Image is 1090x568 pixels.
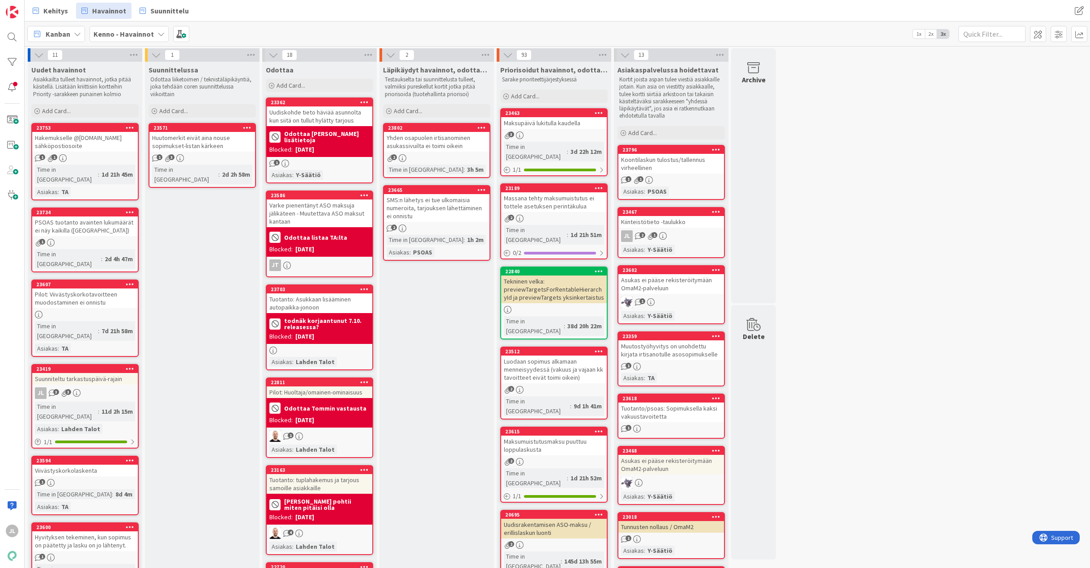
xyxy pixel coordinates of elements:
[399,50,414,60] span: 2
[464,165,465,174] span: :
[271,379,372,386] div: 22811
[567,473,568,483] span: :
[58,502,59,512] span: :
[152,165,218,184] div: Time in [GEOGRAPHIC_DATA]
[6,550,18,562] img: avatar
[508,541,514,547] span: 2
[618,394,724,403] div: 23618
[134,3,194,19] a: Suunnittelu
[500,65,608,74] span: Priorisoidut havainnot, odottaa kehityskapaa
[561,556,562,566] span: :
[568,230,604,240] div: 1d 21h 51m
[36,281,138,288] div: 23607
[621,187,644,196] div: Asiakas
[508,386,514,392] span: 2
[618,146,724,174] div: 23796Koontilaskun tulostus/tallennus virheellinen
[567,147,568,157] span: :
[267,259,372,271] div: JT
[621,477,633,489] img: LM
[465,165,486,174] div: 3h 5m
[501,247,607,259] div: 0/2
[295,415,314,425] div: [DATE]
[645,311,675,321] div: Y-Säätiö
[59,187,71,197] div: TA
[269,430,281,442] img: TM
[36,209,138,216] div: 23734
[32,132,138,152] div: Hakemukselle @[DOMAIN_NAME] sähköpostiosoite
[501,348,607,356] div: 23512
[501,117,607,129] div: Maksupäivä lukitulla kaudella
[59,502,71,512] div: TA
[618,340,724,360] div: Muutostyöhyvitys on unohdettu kirjata irtisanotulle asosopimukselle
[391,225,397,230] span: 2
[501,491,607,502] div: 1/1
[284,318,370,330] b: todnäk korjaantunut 7.10. releasessa?
[36,125,138,131] div: 23753
[149,124,255,132] div: 23571
[267,466,372,494] div: 23163Tuotanto: tuplahakemus ja tarjous samoille asiakkaille
[388,187,490,193] div: 23665
[567,230,568,240] span: :
[267,466,372,474] div: 23163
[32,365,138,385] div: 23419Suunniteltu tarkastuspäivä-rajain
[618,513,724,521] div: 23018
[570,401,571,411] span: :
[284,131,370,143] b: Odottaa [PERSON_NAME] lisätietoja
[384,132,490,152] div: Yhden osapuolen irtisanominen asukassivuilta ei toimi oikein
[384,186,490,194] div: 23665
[621,492,644,501] div: Asiakas
[384,124,490,152] div: 23802Yhden osapuolen irtisanominen asukassivuilta ei toimi oikein
[295,245,314,254] div: [DATE]
[98,407,99,416] span: :
[505,268,607,275] div: 22840
[501,184,607,212] div: 23189Massana tehty maksumuistutus ei tottele asetuksen perintäkulua
[501,192,607,212] div: Massana tehty maksumuistutus ei tottele asetuksen perintäkulua
[504,396,570,416] div: Time in [GEOGRAPHIC_DATA]
[267,474,372,494] div: Tuotanto: tuplahakemus ja tarjous samoille asiakkaille
[622,267,724,273] div: 23602
[32,365,138,373] div: 23419
[651,232,657,238] span: 1
[501,356,607,383] div: Luodaan sopimus alkamaan menneisyydessä (vakuus ja vajaan kk tavoitteet eivät toimi oikein)
[113,489,135,499] div: 8d 4m
[516,50,532,60] span: 93
[626,176,631,182] span: 1
[220,170,252,179] div: 2d 2h 58m
[39,154,45,160] span: 1
[639,298,645,304] span: 1
[295,332,314,341] div: [DATE]
[35,502,58,512] div: Asiakas
[513,165,521,174] span: 1 / 1
[501,184,607,192] div: 23189
[101,254,102,264] span: :
[391,154,397,160] span: 2
[294,445,337,454] div: Lahden Talot
[388,125,490,131] div: 23802
[618,447,724,455] div: 23468
[621,297,633,308] img: LM
[621,230,633,242] div: JL
[269,513,293,522] div: Blocked:
[277,81,305,89] span: Add Card...
[644,546,645,555] span: :
[619,76,723,120] p: Kortit joista aspan tulee viestiä asiakkaille jotain. Kun asia on viestitty asiakkaalle, tulee ko...
[44,437,52,447] span: 1 / 1
[94,30,154,38] b: Kenno - Havainnot
[42,107,71,115] span: Add Card...
[645,546,675,555] div: Y-Säätiö
[284,234,347,241] b: Odottaa listaa TA:lta
[169,154,175,160] span: 3
[149,124,255,152] div: 23571Huutomerkit eivät aina nouse sopimukset-listan kärkeen
[269,332,293,341] div: Blocked:
[501,109,607,129] div: 23463Maksupäivä lukitulla kaudella
[35,187,58,197] div: Asiakas
[35,321,98,341] div: Time in [GEOGRAPHIC_DATA]
[99,170,135,179] div: 1d 21h 45m
[937,30,949,38] span: 3x
[505,185,607,191] div: 23189
[645,187,669,196] div: PSOAS
[618,208,724,228] div: 23467Kiinteistötieto -taulukko
[501,511,607,538] div: 20695Uudisrakentamisen ASO-maksu / erillislaskun luonti
[269,542,292,551] div: Asiakas
[501,267,607,303] div: 22840Tekninen velka: previewTargetsForRentableHierarchyId ja previewTargets yksinkertaistus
